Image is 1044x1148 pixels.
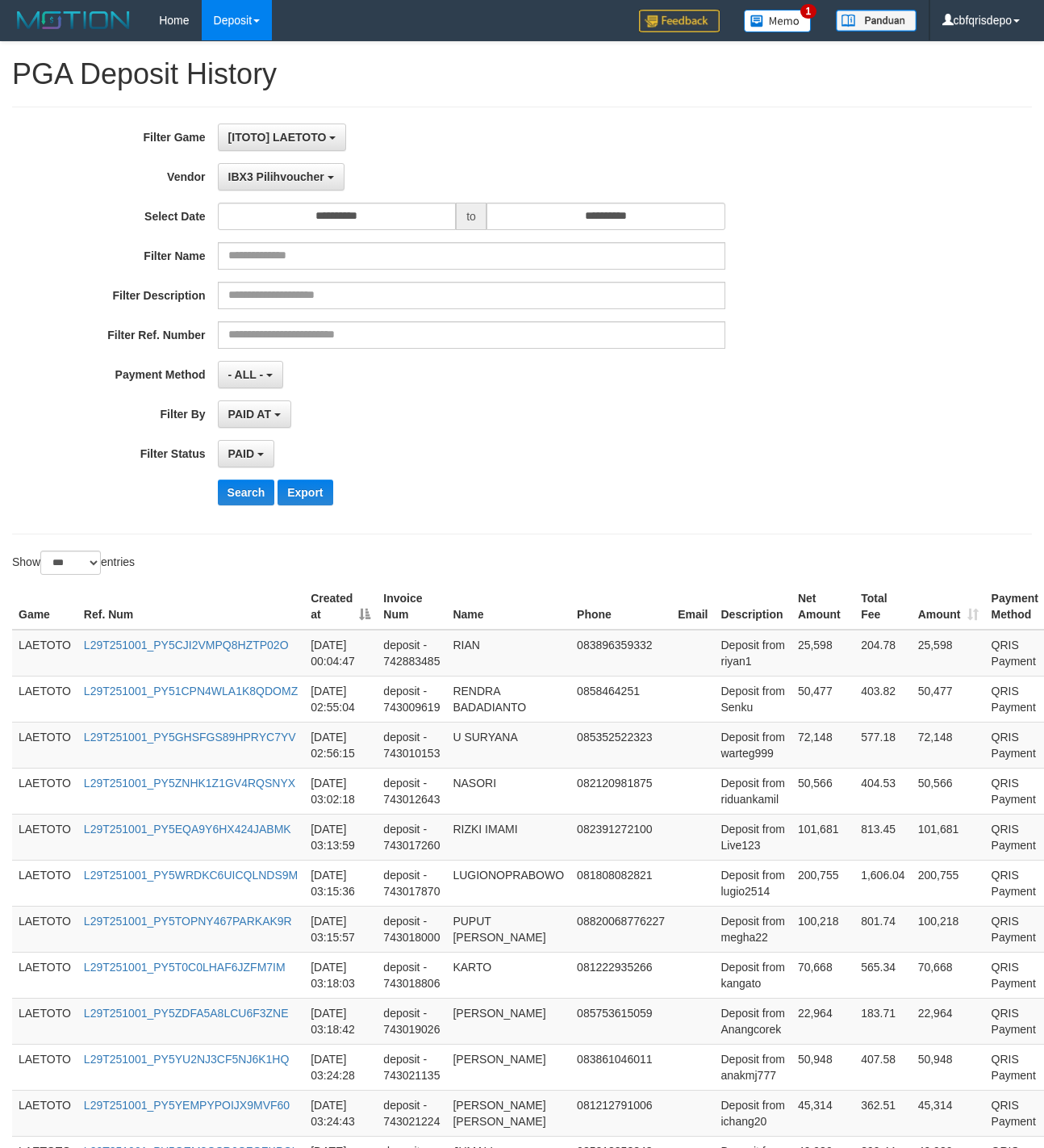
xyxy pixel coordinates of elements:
[377,768,446,814] td: deposit - 743012643
[304,584,377,630] th: Created at: activate to sort column descending
[744,10,812,32] img: Button%20Memo.svg
[446,952,570,998] td: KARTO
[791,860,854,906] td: 200,755
[854,1090,912,1136] td: 362.51
[218,440,274,467] button: PAID
[12,8,135,32] img: MOTION_logo.png
[791,1044,854,1090] td: 50,948
[570,952,671,998] td: 081222935266
[912,676,985,722] td: 50,477
[791,630,854,677] td: 25,598
[570,630,671,677] td: 083896359332
[84,639,289,652] a: L29T251001_PY5CJI2VMPQ8HZTP02O
[912,860,985,906] td: 200,755
[671,584,714,630] th: Email
[304,1090,377,1136] td: [DATE] 03:24:43
[836,10,917,31] img: panduan.png
[570,814,671,860] td: 082391272100
[278,480,332,505] button: Export
[714,860,791,906] td: Deposit from lugio2514
[912,906,985,952] td: 100,218
[791,906,854,952] td: 100,218
[84,1099,290,1112] a: L29T251001_PY5YEMPYPOIJX9MVF60
[854,1044,912,1090] td: 407.58
[854,630,912,677] td: 204.78
[570,676,671,722] td: 0858464251
[304,676,377,722] td: [DATE] 02:55:04
[854,768,912,814] td: 404.53
[791,952,854,998] td: 70,668
[854,952,912,998] td: 565.34
[639,10,720,32] img: Feedback.jpg
[228,170,324,183] span: IBX3 Pilihvoucher
[854,998,912,1044] td: 183.71
[912,630,985,677] td: 25,598
[377,1090,446,1136] td: deposit - 743021224
[377,952,446,998] td: deposit - 743018806
[12,998,77,1044] td: LAETOTO
[84,1007,289,1020] a: L29T251001_PY5ZDFA5A8LCU6F3ZNE
[12,584,77,630] th: Game
[304,998,377,1044] td: [DATE] 03:18:42
[570,584,671,630] th: Phone
[12,1044,77,1090] td: LAETOTO
[446,676,570,722] td: RENDRA BADADIANTO
[377,998,446,1044] td: deposit - 743019026
[84,1053,289,1066] a: L29T251001_PY5YU2NJ3CF5NJ6K1HQ
[912,722,985,768] td: 72,148
[446,1090,570,1136] td: [PERSON_NAME] [PERSON_NAME]
[12,58,1032,90] h1: PGA Deposit History
[714,676,791,722] td: Deposit from Senku
[228,447,254,460] span: PAID
[714,906,791,952] td: Deposit from megha22
[791,584,854,630] th: Net Amount
[218,480,275,505] button: Search
[12,551,135,575] label: Show entries
[218,361,283,388] button: - ALL -
[377,1044,446,1090] td: deposit - 743021135
[912,768,985,814] td: 50,566
[304,768,377,814] td: [DATE] 03:02:18
[218,400,291,428] button: PAID AT
[12,906,77,952] td: LAETOTO
[12,630,77,677] td: LAETOTO
[570,860,671,906] td: 081808082821
[714,998,791,1044] td: Deposit from Anangcorek
[854,676,912,722] td: 403.82
[446,1044,570,1090] td: [PERSON_NAME]
[714,584,791,630] th: Description
[854,860,912,906] td: 1,606.04
[377,584,446,630] th: Invoice Num
[228,368,264,381] span: - ALL -
[714,630,791,677] td: Deposit from riyan1
[84,685,298,698] a: L29T251001_PY51CPN4WLA1K8QDOMZ
[304,860,377,906] td: [DATE] 03:15:36
[377,676,446,722] td: deposit - 743009619
[446,906,570,952] td: PUPUT [PERSON_NAME]
[304,722,377,768] td: [DATE] 02:56:15
[791,676,854,722] td: 50,477
[304,814,377,860] td: [DATE] 03:13:59
[854,722,912,768] td: 577.18
[912,1090,985,1136] td: 45,314
[84,823,291,836] a: L29T251001_PY5EQA9Y6HX424JABMK
[912,1044,985,1090] td: 50,948
[714,722,791,768] td: Deposit from warteg999
[446,722,570,768] td: U SURYANA
[570,1044,671,1090] td: 083861046011
[228,131,327,144] span: [ITOTO] LAETOTO
[791,768,854,814] td: 50,566
[304,906,377,952] td: [DATE] 03:15:57
[84,961,286,974] a: L29T251001_PY5T0C0LHAF6JZFM7IM
[218,124,347,151] button: [ITOTO] LAETOTO
[377,630,446,677] td: deposit - 742883485
[446,860,570,906] td: LUGIONOPRABOWO
[77,584,304,630] th: Ref. Num
[570,998,671,1044] td: 085753615059
[570,1090,671,1136] td: 081212791006
[570,722,671,768] td: 085352522323
[12,814,77,860] td: LAETOTO
[854,814,912,860] td: 813.45
[791,1090,854,1136] td: 45,314
[714,1044,791,1090] td: Deposit from anakmj777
